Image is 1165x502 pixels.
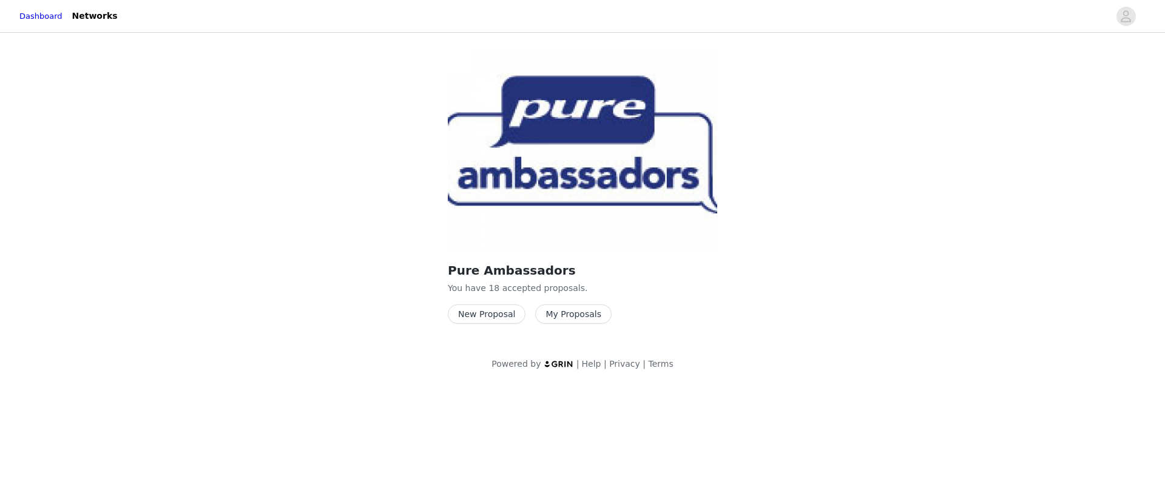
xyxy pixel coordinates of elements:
p: You have 18 accepted proposal . [448,282,717,295]
h2: Pure Ambassadors [448,261,717,279]
a: Privacy [609,359,640,369]
button: My Proposals [535,304,612,324]
span: | [643,359,646,369]
a: Terms [648,359,673,369]
span: | [576,359,579,369]
div: avatar [1120,7,1132,26]
img: logo [544,360,574,368]
span: | [604,359,607,369]
a: Help [582,359,601,369]
a: Networks [65,2,125,30]
img: Pure Encapsulations [448,50,717,252]
button: New Proposal [448,304,525,324]
span: Powered by [491,359,541,369]
a: Dashboard [19,10,62,22]
span: s [581,283,585,293]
